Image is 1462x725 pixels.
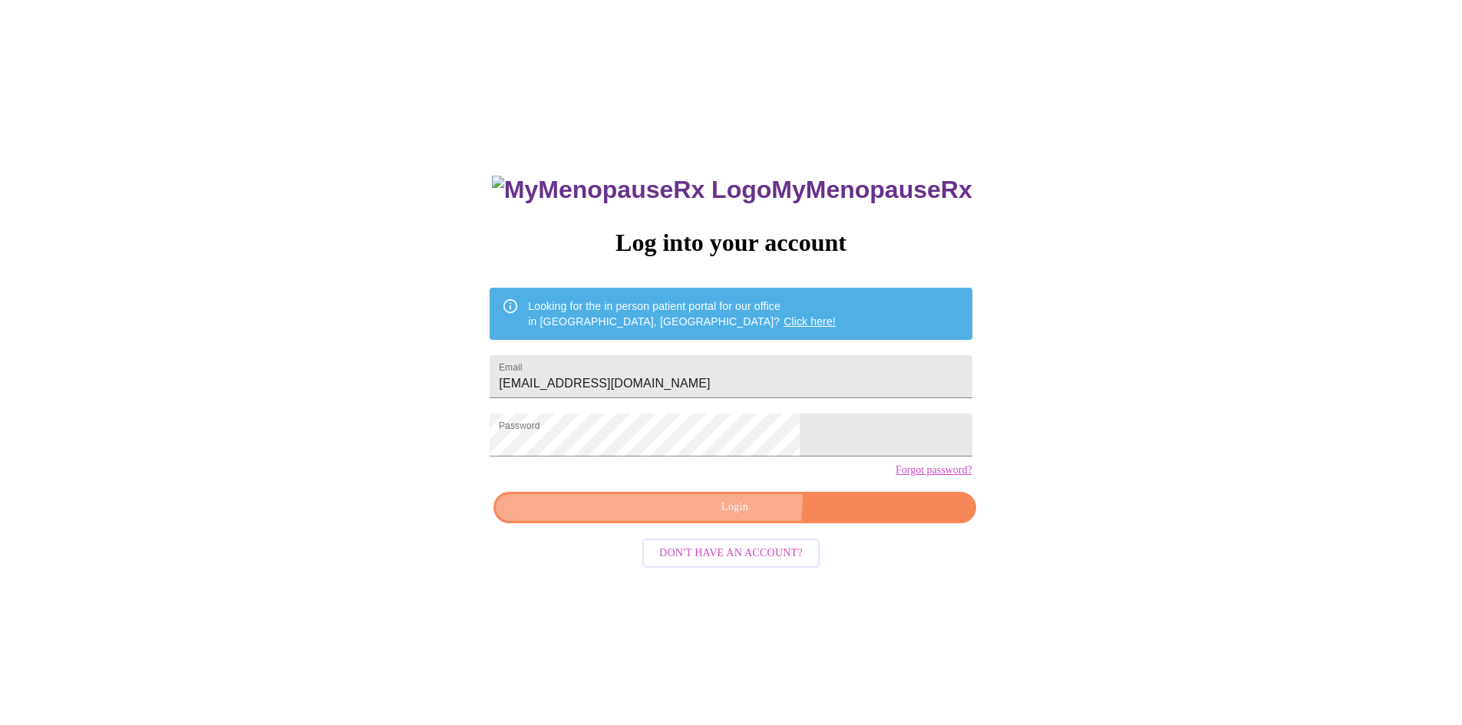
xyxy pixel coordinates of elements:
[511,498,958,517] span: Login
[528,292,836,335] div: Looking for the in person patient portal for our office in [GEOGRAPHIC_DATA], [GEOGRAPHIC_DATA]?
[659,544,803,563] span: Don't have an account?
[492,176,972,204] h3: MyMenopauseRx
[490,229,972,257] h3: Log into your account
[492,176,771,204] img: MyMenopauseRx Logo
[642,539,820,568] button: Don't have an account?
[784,315,836,328] a: Click here!
[639,545,823,558] a: Don't have an account?
[493,492,975,523] button: Login
[896,464,972,476] a: Forgot password?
